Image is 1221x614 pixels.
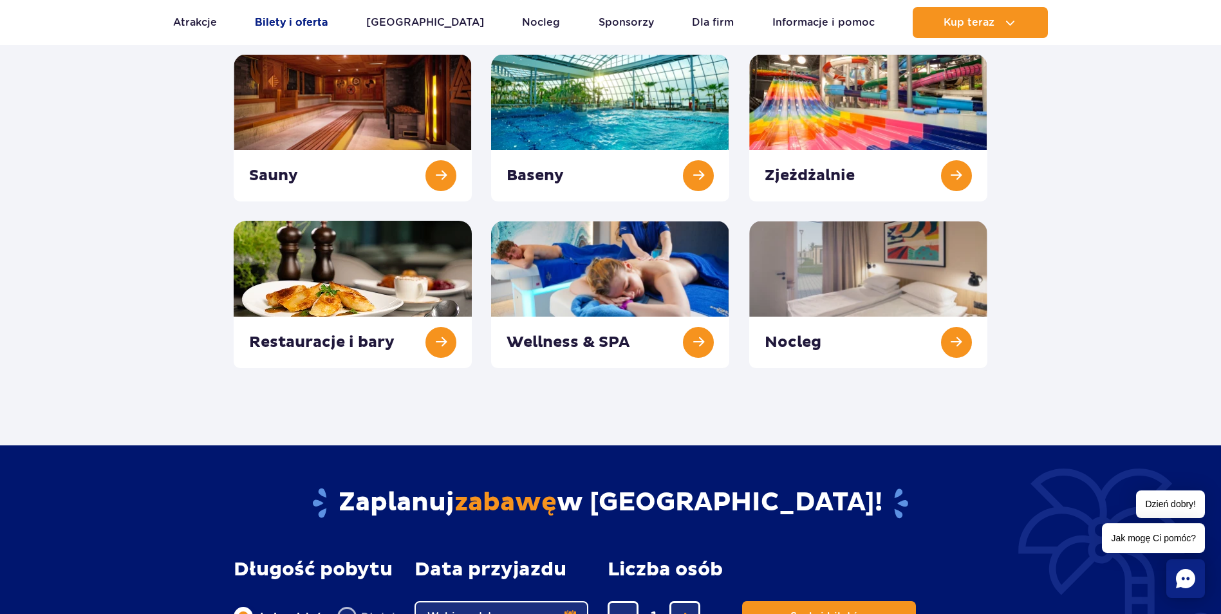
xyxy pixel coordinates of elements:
a: [GEOGRAPHIC_DATA] [366,7,484,38]
a: Nocleg [522,7,560,38]
span: Kup teraz [944,17,994,28]
a: Atrakcje [173,7,217,38]
span: Dzień dobry! [1136,490,1205,518]
span: Długość pobytu [234,559,393,581]
a: Bilety i oferta [255,7,328,38]
span: Data przyjazdu [415,559,566,581]
a: Informacje i pomoc [772,7,875,38]
div: Chat [1166,559,1205,598]
button: Kup teraz [913,7,1048,38]
a: Sponsorzy [599,7,654,38]
span: Liczba osób [608,559,723,581]
span: zabawę [454,487,557,519]
span: Jak mogę Ci pomóc? [1102,523,1205,553]
h2: Zaplanuj w [GEOGRAPHIC_DATA]! [234,487,987,520]
a: Dla firm [692,7,734,38]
